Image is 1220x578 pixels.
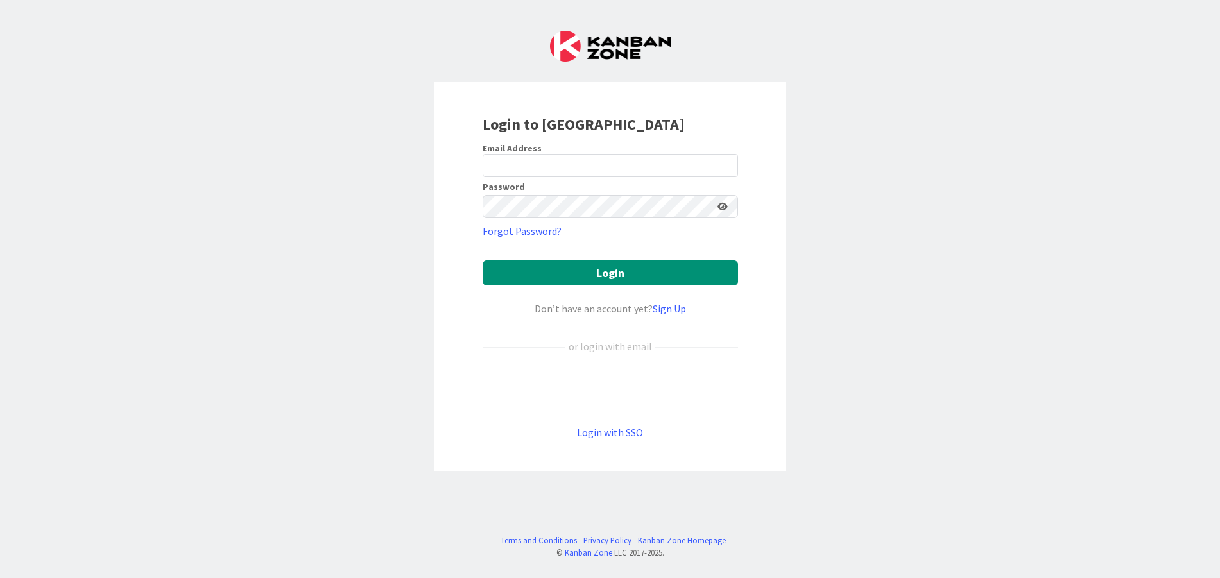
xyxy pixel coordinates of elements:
div: or login with email [565,339,655,354]
b: Login to [GEOGRAPHIC_DATA] [483,114,685,134]
div: Don’t have an account yet? [483,301,738,316]
img: Kanban Zone [550,31,671,62]
button: Login [483,260,738,285]
label: Password [483,182,525,191]
iframe: Sign in with Google Button [476,375,744,404]
a: Sign Up [653,302,686,315]
a: Login with SSO [577,426,643,439]
a: Terms and Conditions [501,534,577,547]
label: Email Address [483,142,542,154]
a: Privacy Policy [583,534,631,547]
a: Kanban Zone Homepage [638,534,726,547]
div: © LLC 2017- 2025 . [494,547,726,559]
a: Forgot Password? [483,223,562,239]
a: Kanban Zone [565,547,612,557]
